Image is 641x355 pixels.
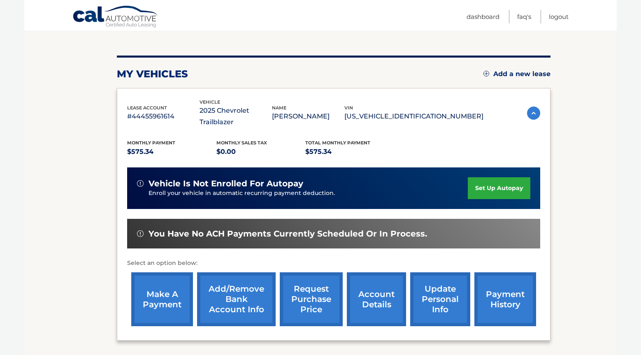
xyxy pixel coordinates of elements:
[272,105,286,111] span: name
[272,111,344,122] p: [PERSON_NAME]
[149,229,427,239] span: You have no ACH payments currently scheduled or in process.
[305,140,370,146] span: Total Monthly Payment
[149,179,303,189] span: vehicle is not enrolled for autopay
[483,71,489,77] img: add.svg
[127,258,540,268] p: Select an option below:
[527,107,540,120] img: accordion-active.svg
[216,146,306,158] p: $0.00
[410,272,470,326] a: update personal info
[468,177,530,199] a: set up autopay
[344,105,353,111] span: vin
[197,272,276,326] a: Add/Remove bank account info
[127,105,167,111] span: lease account
[149,189,468,198] p: Enroll your vehicle in automatic recurring payment deduction.
[483,70,550,78] a: Add a new lease
[216,140,267,146] span: Monthly sales Tax
[549,10,569,23] a: Logout
[200,105,272,128] p: 2025 Chevrolet Trailblazer
[127,140,175,146] span: Monthly Payment
[131,272,193,326] a: make a payment
[344,111,483,122] p: [US_VEHICLE_IDENTIFICATION_NUMBER]
[137,230,144,237] img: alert-white.svg
[347,272,406,326] a: account details
[467,10,499,23] a: Dashboard
[72,5,159,29] a: Cal Automotive
[200,99,220,105] span: vehicle
[517,10,531,23] a: FAQ's
[137,180,144,187] img: alert-white.svg
[280,272,343,326] a: request purchase price
[305,146,395,158] p: $575.34
[117,68,188,80] h2: my vehicles
[127,111,200,122] p: #44455961614
[127,146,216,158] p: $575.34
[474,272,536,326] a: payment history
